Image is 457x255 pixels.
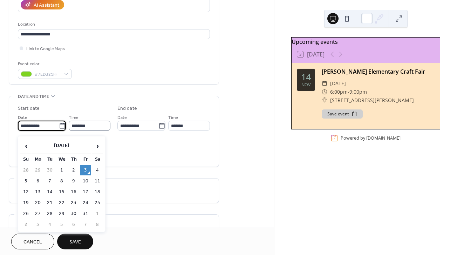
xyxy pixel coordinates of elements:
td: 4 [44,220,55,230]
span: Link to Google Maps [26,45,65,53]
th: Sa [92,154,103,165]
th: Tu [44,154,55,165]
td: 3 [32,220,43,230]
div: ​ [322,79,327,88]
td: 13 [32,187,43,197]
td: 10 [80,176,91,186]
td: 5 [20,176,32,186]
span: Date [117,114,127,121]
span: › [92,139,103,153]
td: 27 [32,209,43,219]
div: ​ [322,88,327,96]
span: Date and time [18,93,49,100]
td: 7 [44,176,55,186]
td: 9 [68,176,79,186]
td: 29 [56,209,67,219]
span: Date [18,114,27,121]
td: 17 [80,187,91,197]
span: Time [168,114,178,121]
td: 4 [92,165,103,175]
span: [DATE] [330,79,346,88]
td: 11 [92,176,103,186]
td: 24 [80,198,91,208]
span: - [348,88,349,96]
td: 1 [56,165,67,175]
span: ‹ [21,139,31,153]
td: 30 [68,209,79,219]
div: 14 [301,73,311,81]
div: Start date [18,105,40,112]
td: 6 [32,176,43,186]
td: 1 [92,209,103,219]
th: Su [20,154,32,165]
td: 2 [20,220,32,230]
td: 20 [32,198,43,208]
td: 3 [80,165,91,175]
div: AI Assistant [34,2,59,9]
div: Powered by [341,135,401,141]
th: Fr [80,154,91,165]
td: 25 [92,198,103,208]
a: [STREET_ADDRESS][PERSON_NAME] [330,96,414,105]
div: Location [18,21,209,28]
td: 28 [20,165,32,175]
td: 18 [92,187,103,197]
span: Cancel [23,239,42,246]
th: Mo [32,154,43,165]
td: 2 [68,165,79,175]
td: 8 [92,220,103,230]
td: 22 [56,198,67,208]
span: 6:00pm [330,88,348,96]
button: Save event [322,109,363,119]
div: Nov [301,83,311,87]
td: 26 [20,209,32,219]
td: 15 [56,187,67,197]
td: 21 [44,198,55,208]
td: 28 [44,209,55,219]
div: Upcoming events [292,38,440,46]
th: Th [68,154,79,165]
div: [PERSON_NAME] Elementary Craft Fair [322,67,434,76]
td: 5 [56,220,67,230]
td: 31 [80,209,91,219]
span: Save [69,239,81,246]
span: Time [69,114,79,121]
div: ​ [322,96,327,105]
button: Save [57,234,93,249]
th: [DATE] [32,139,91,154]
td: 16 [68,187,79,197]
td: 19 [20,198,32,208]
td: 8 [56,176,67,186]
span: #7ED321FF [35,71,61,78]
button: Cancel [11,234,54,249]
td: 6 [68,220,79,230]
td: 12 [20,187,32,197]
th: We [56,154,67,165]
td: 23 [68,198,79,208]
td: 30 [44,165,55,175]
div: Event color [18,60,70,68]
td: 14 [44,187,55,197]
td: 7 [80,220,91,230]
td: 29 [32,165,43,175]
span: 9:00pm [349,88,367,96]
div: End date [117,105,137,112]
a: [DOMAIN_NAME] [366,135,401,141]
